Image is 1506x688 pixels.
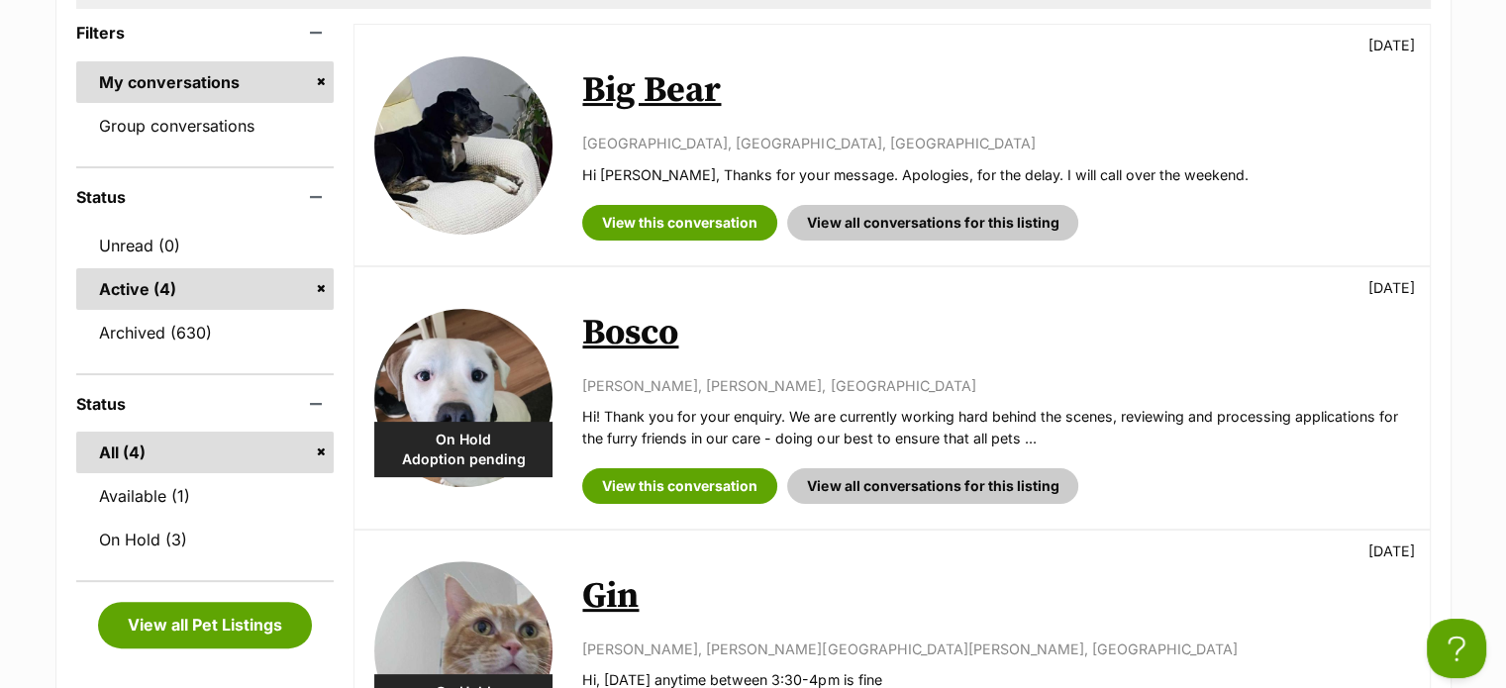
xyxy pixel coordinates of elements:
p: Hi! Thank you for your enquiry. We are currently working hard behind the scenes, reviewing and pr... [582,406,1409,448]
img: Big Bear [374,56,552,235]
p: [DATE] [1368,35,1415,55]
a: Gin [582,574,639,619]
img: Bosco [374,309,552,487]
a: Big Bear [582,68,721,113]
p: [PERSON_NAME], [PERSON_NAME][GEOGRAPHIC_DATA][PERSON_NAME], [GEOGRAPHIC_DATA] [582,639,1409,659]
p: [DATE] [1368,277,1415,298]
p: [DATE] [1368,541,1415,561]
iframe: Help Scout Beacon - Open [1427,619,1486,678]
span: Adoption pending [374,449,552,469]
a: Available (1) [76,475,335,517]
a: Unread (0) [76,225,335,266]
a: View this conversation [582,205,777,241]
header: Status [76,188,335,206]
header: Filters [76,24,335,42]
a: View all conversations for this listing [787,468,1078,504]
a: View this conversation [582,468,777,504]
a: All (4) [76,432,335,473]
a: Archived (630) [76,312,335,353]
p: [PERSON_NAME], [PERSON_NAME], [GEOGRAPHIC_DATA] [582,375,1409,396]
a: My conversations [76,61,335,103]
p: Hi [PERSON_NAME], Thanks for your message. Apologies, for the delay. I will call over the weekend. [582,164,1409,185]
div: On Hold [374,422,552,477]
a: Active (4) [76,268,335,310]
a: On Hold (3) [76,519,335,560]
a: View all conversations for this listing [787,205,1078,241]
header: Status [76,395,335,413]
p: [GEOGRAPHIC_DATA], [GEOGRAPHIC_DATA], [GEOGRAPHIC_DATA] [582,133,1409,153]
a: View all Pet Listings [98,602,312,647]
a: Bosco [582,311,678,355]
a: Group conversations [76,105,335,147]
